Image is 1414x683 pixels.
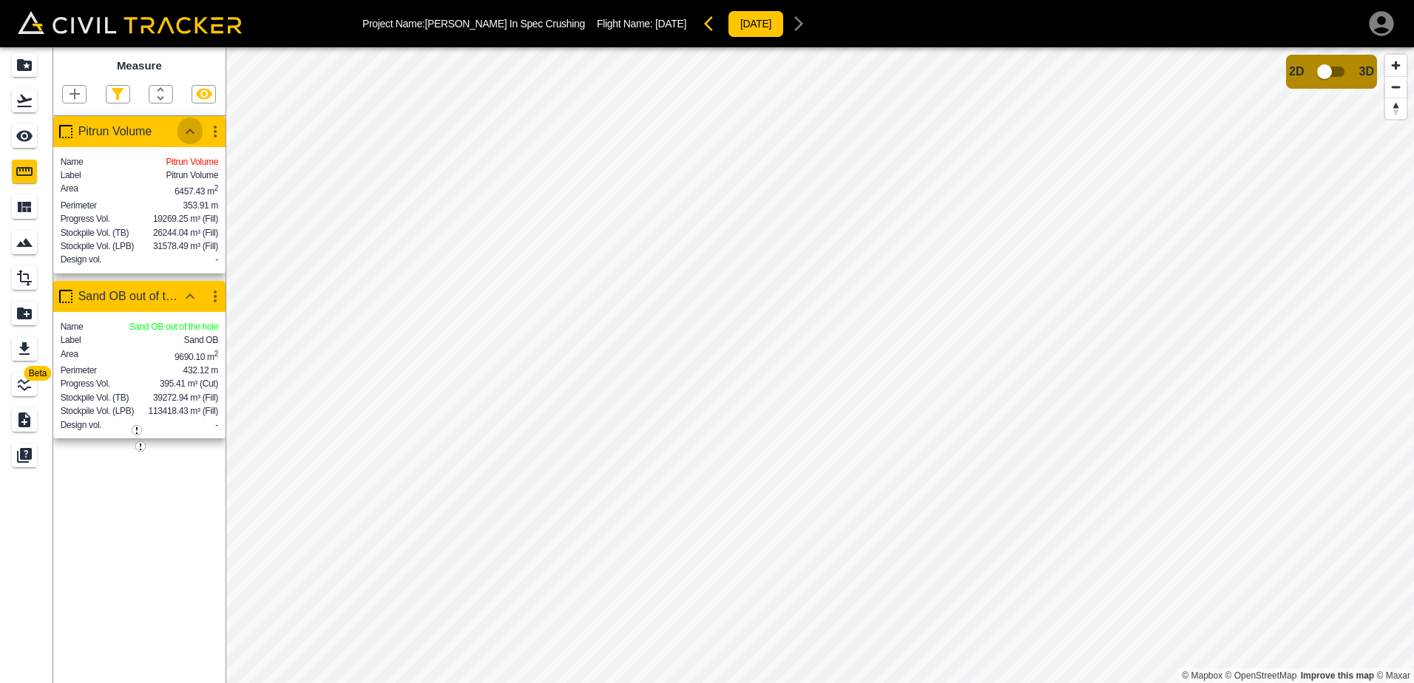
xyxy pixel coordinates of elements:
[1289,65,1304,78] span: 2D
[1376,670,1410,681] a: Maxar
[1385,98,1407,119] button: Reset bearing to north
[1301,670,1374,681] a: Map feedback
[1359,65,1374,78] span: 3D
[362,18,585,30] p: Project Name: [PERSON_NAME] In Spec Crushing
[1225,670,1297,681] a: OpenStreetMap
[226,47,1414,683] canvas: Map
[728,10,784,38] button: [DATE]
[597,18,686,30] p: Flight Name:
[1385,76,1407,98] button: Zoom out
[18,11,242,34] img: Civil Tracker
[655,18,686,30] span: [DATE]
[1385,55,1407,76] button: Zoom in
[1182,670,1222,681] a: Mapbox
